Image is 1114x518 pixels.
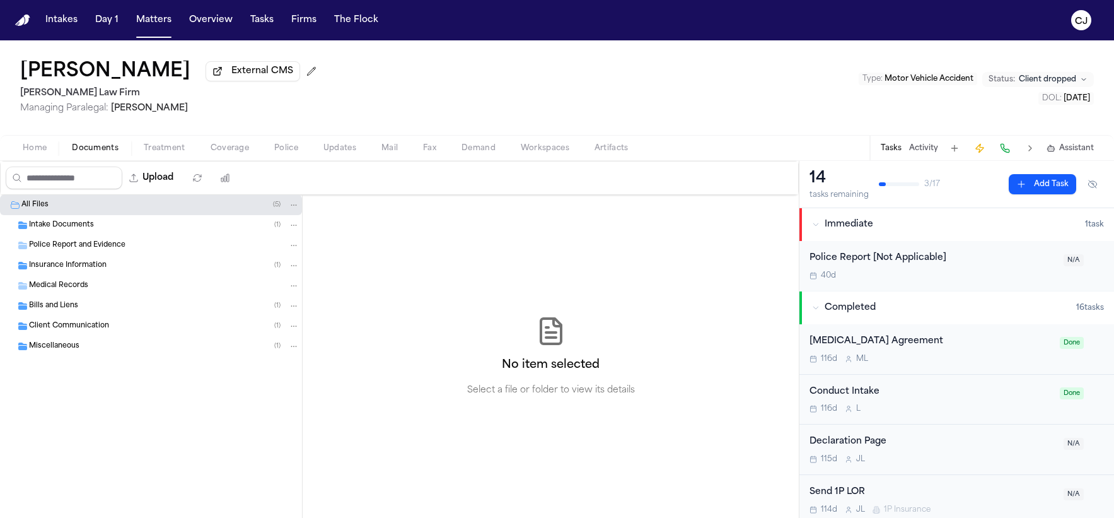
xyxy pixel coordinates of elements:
div: Open task: Conduct Intake [799,375,1114,425]
span: N/A [1064,438,1084,450]
span: Artifacts [595,143,629,153]
span: Assistant [1059,143,1094,153]
button: Firms [286,9,322,32]
span: Fax [423,143,436,153]
span: DOL : [1042,95,1062,102]
h1: [PERSON_NAME] [20,61,190,83]
div: Open task: Retainer Agreement [799,324,1114,375]
span: ( 1 ) [274,302,281,309]
button: Completed16tasks [799,291,1114,324]
span: 116d [821,404,837,414]
span: 3 / 17 [924,179,940,189]
span: 16 task s [1076,303,1104,313]
input: Search files [6,167,122,189]
span: Mail [381,143,398,153]
button: Edit matter name [20,61,190,83]
span: Done [1060,387,1084,399]
span: Demand [461,143,496,153]
span: Client Communication [29,321,109,332]
span: [DATE] [1064,95,1090,102]
button: Activity [909,143,938,153]
span: J L [856,454,865,464]
span: 116d [821,354,837,364]
span: External CMS [231,65,293,78]
button: Assistant [1047,143,1094,153]
span: ( 5 ) [273,201,281,208]
button: Upload [122,167,181,189]
span: Completed [825,302,876,314]
span: ( 1 ) [274,343,281,350]
a: Home [15,15,30,26]
button: External CMS [206,61,300,81]
span: 114d [821,505,837,515]
button: The Flock [329,9,383,32]
button: Hide completed tasks (⌘⇧H) [1081,174,1104,194]
span: Motor Vehicle Accident [885,75,973,83]
span: 1 task [1085,220,1104,230]
img: Finch Logo [15,15,30,26]
span: Intake Documents [29,220,94,231]
div: [MEDICAL_DATA] Agreement [809,334,1052,349]
h2: [PERSON_NAME] Law Firm [20,86,322,101]
p: Select a file or folder to view its details [467,384,635,397]
span: Coverage [211,143,249,153]
span: Home [23,143,47,153]
div: Send 1P LOR [809,485,1056,500]
button: Add Task [1009,174,1076,194]
button: Edit DOL: 2024-03-01 [1038,92,1094,105]
span: Bills and Liens [29,301,78,312]
span: M L [856,354,868,364]
h2: No item selected [502,356,600,374]
span: 115d [821,454,837,464]
span: Done [1060,337,1084,349]
span: Managing Paralegal: [20,103,108,113]
button: Create Immediate Task [971,139,989,157]
span: L [856,404,861,414]
span: ( 1 ) [274,322,281,329]
span: ( 1 ) [274,262,281,269]
button: Tasks [881,143,902,153]
span: Status: [989,74,1015,85]
span: J L [856,505,865,515]
button: Make a Call [996,139,1014,157]
div: Police Report [Not Applicable] [809,251,1056,266]
span: 1P Insurance [884,505,931,515]
span: ( 1 ) [274,221,281,228]
span: Type : [862,75,883,83]
button: Tasks [245,9,279,32]
span: Miscellaneous [29,341,79,352]
span: Treatment [144,143,185,153]
span: Insurance Information [29,261,107,271]
span: N/A [1064,488,1084,500]
span: Workspaces [521,143,569,153]
span: Immediate [825,218,873,231]
button: Overview [184,9,238,32]
span: 40d [821,271,836,281]
span: Medical Records [29,281,88,291]
span: Client dropped [1019,74,1076,85]
div: Declaration Page [809,435,1056,449]
button: Immediate1task [799,208,1114,241]
span: Updates [323,143,356,153]
div: 14 [809,168,869,189]
span: Police Report and Evidence [29,240,125,251]
button: Day 1 [90,9,124,32]
div: tasks remaining [809,190,869,200]
div: Open task: Police Report [Not Applicable] [799,241,1114,291]
button: Change status from Client dropped [982,72,1094,87]
button: Matters [131,9,177,32]
div: Open task: Declaration Page [799,425,1114,475]
button: Intakes [40,9,83,32]
span: Police [274,143,298,153]
span: Documents [72,143,119,153]
div: Conduct Intake [809,385,1052,399]
button: Add Task [946,139,963,157]
span: N/A [1064,254,1084,266]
